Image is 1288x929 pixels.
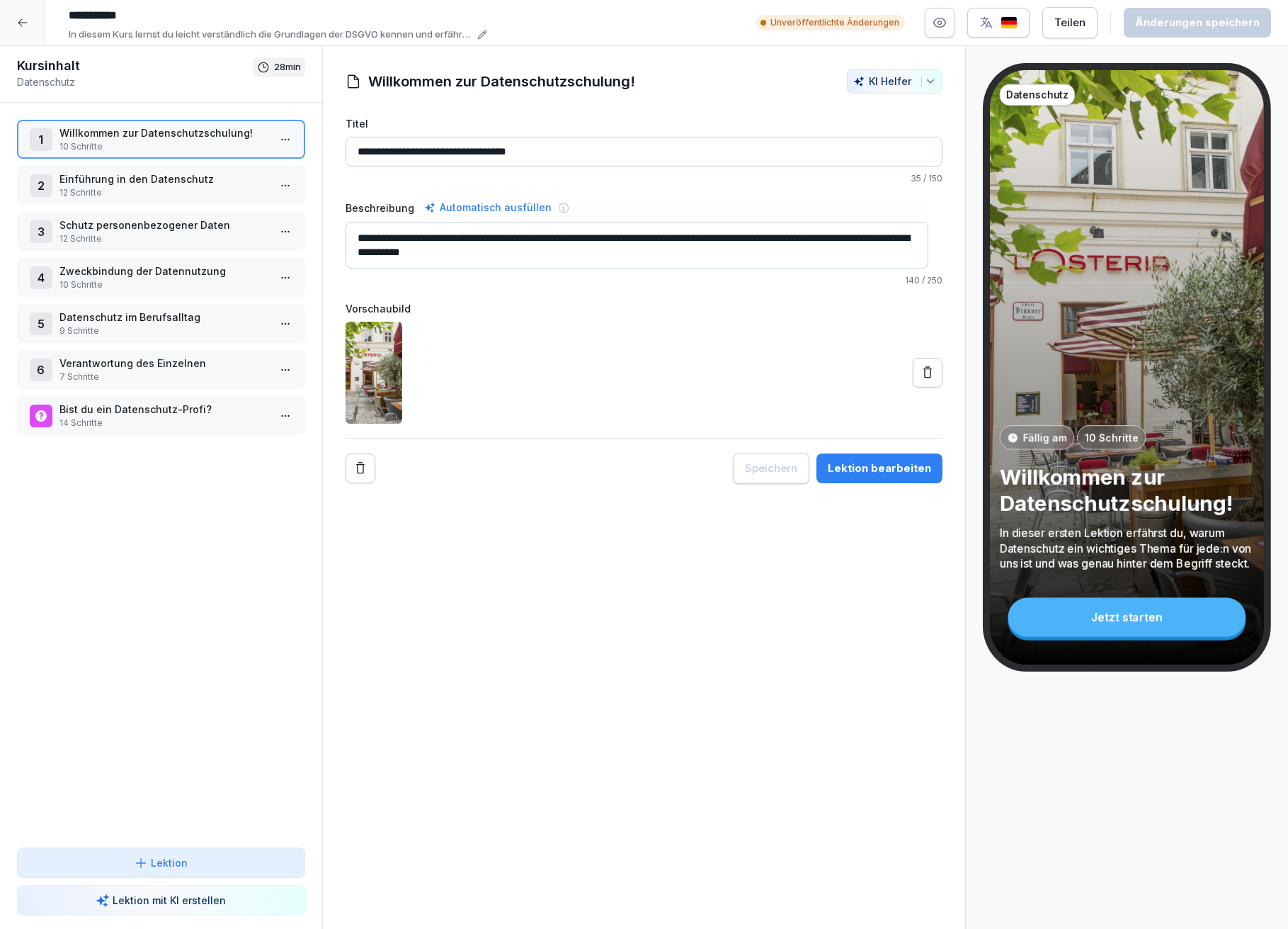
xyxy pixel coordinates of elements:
div: Jetzt starten [1008,597,1246,636]
p: 12 Schritte [59,186,268,199]
span: 35 [911,173,921,184]
div: KI Helfer [853,75,936,87]
button: Teilen [1042,7,1098,38]
div: Lektion bearbeiten [828,461,931,476]
p: 12 Schritte [59,232,268,245]
button: Lektion mit KI erstellen [17,885,305,916]
p: Datenschutz [1006,87,1069,102]
div: 6 [30,359,52,381]
p: Fällig am [1022,430,1066,445]
p: Datenschutz im Berufsalltag [59,310,268,325]
p: In diesem Kurs lernst du leicht verständlich die Grundlagen der DSGVO kennen und erfährst, wie du... [69,28,473,42]
img: vqtj2p7hmqujk1ud9plxrf14.png [346,322,402,424]
p: Bist du ein Datenschutz-Profi? [59,402,268,417]
p: 14 Schritte [59,417,268,429]
p: Willkommen zur Datenschutzschulung! [59,125,268,140]
p: Schutz personenbezogener Daten [59,218,268,232]
div: 3 [30,220,52,243]
div: 4 [30,266,52,289]
button: Änderungen speichern [1124,8,1271,38]
p: 7 Schritte [59,371,268,383]
h1: Willkommen zur Datenschutzschulung! [368,71,635,92]
p: Lektion mit KI erstellen [113,893,226,908]
p: 28 min [274,60,301,74]
label: Beschreibung [346,201,414,215]
div: 1Willkommen zur Datenschutzschulung!10 Schritte [17,120,305,159]
div: 4Zweckbindung der Datennutzung10 Schritte [17,258,305,297]
p: Unveröffentlichte Änderungen [770,16,899,29]
p: 10 Schritte [59,140,268,153]
div: Speichern [745,461,797,476]
p: Datenschutz [17,74,253,89]
p: 10 Schritte [1085,430,1139,445]
p: 9 Schritte [59,325,268,337]
div: Bist du ein Datenschutz-Profi?14 Schritte [17,396,305,435]
button: Lektion [17,848,305,878]
label: Vorschaubild [346,301,943,316]
button: Remove [346,454,375,483]
div: Änderungen speichern [1135,15,1260,30]
div: Automatisch ausfüllen [421,199,554,216]
div: 6Verantwortung des Einzelnen7 Schritte [17,350,305,389]
button: Lektion bearbeiten [816,454,942,483]
p: In dieser ersten Lektion erfährst du, warum Datenschutz ein wichtiges Thema für jede:n von uns is... [1000,525,1255,571]
div: 2 [30,174,52,197]
p: Verantwortung des Einzelnen [59,356,268,371]
p: Einführung in den Datenschutz [59,171,268,186]
p: Willkommen zur Datenschutzschulung! [1000,463,1255,517]
div: 2Einführung in den Datenschutz12 Schritte [17,166,305,205]
p: / 150 [346,172,943,185]
p: Lektion [151,855,188,870]
div: 1 [30,128,52,151]
p: 10 Schritte [59,278,268,291]
p: / 250 [346,274,943,287]
p: Zweckbindung der Datennutzung [59,264,268,278]
button: KI Helfer [847,69,942,94]
span: 140 [905,275,920,286]
label: Titel [346,116,943,131]
div: Teilen [1054,15,1085,30]
div: 3Schutz personenbezogener Daten12 Schritte [17,212,305,251]
div: 5Datenschutz im Berufsalltag9 Schritte [17,304,305,343]
div: 5 [30,313,52,335]
img: de.svg [1001,16,1018,30]
h1: Kursinhalt [17,57,253,74]
button: Speichern [733,453,809,484]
